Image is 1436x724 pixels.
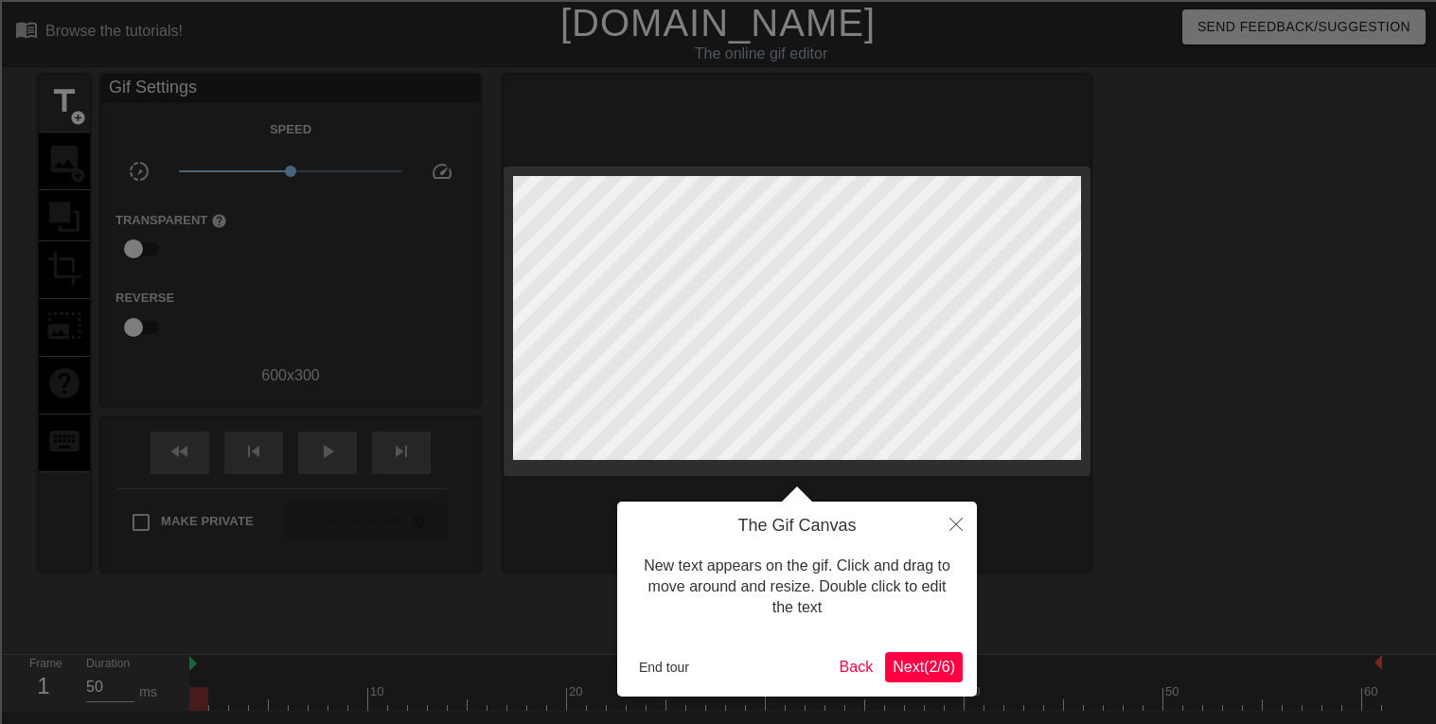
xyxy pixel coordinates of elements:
div: Sign out [8,93,1428,110]
div: Rename [8,110,1428,127]
div: Sort A > Z [8,8,1428,25]
button: End tour [631,653,697,681]
button: Back [832,652,881,682]
div: Move To ... [8,127,1428,144]
button: Next [885,652,963,682]
div: Options [8,76,1428,93]
h4: The Gif Canvas [631,516,963,537]
button: Close [935,502,977,545]
div: Sort New > Old [8,25,1428,42]
div: New text appears on the gif. Click and drag to move around and resize. Double click to edit the text [631,537,963,638]
div: Delete [8,59,1428,76]
span: Next ( 2 / 6 ) [893,659,955,675]
div: Move To ... [8,42,1428,59]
